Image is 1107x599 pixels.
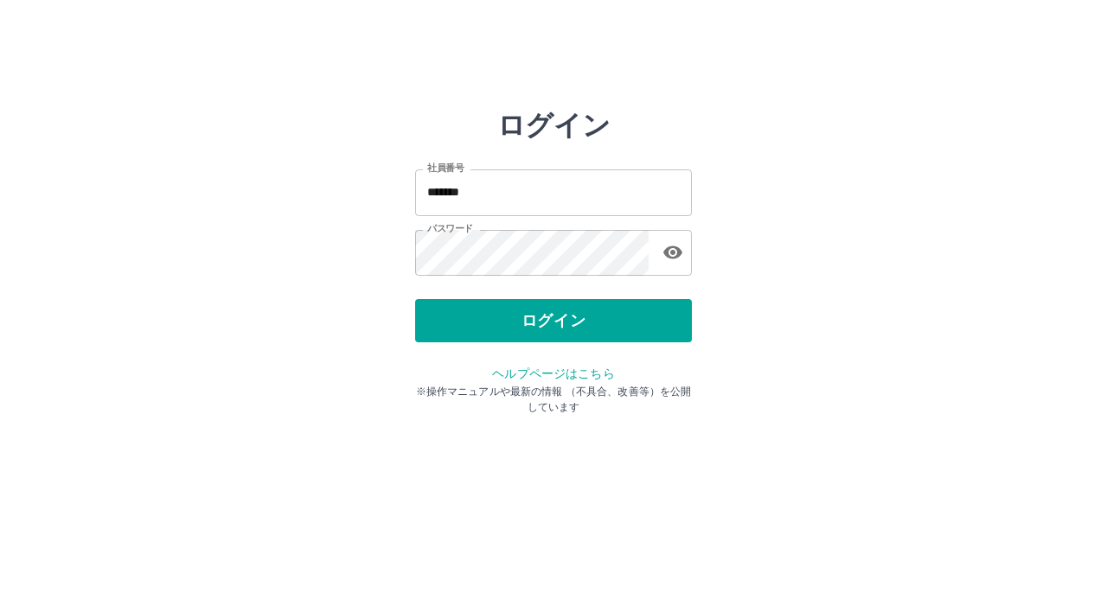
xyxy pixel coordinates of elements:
[415,384,692,415] p: ※操作マニュアルや最新の情報 （不具合、改善等）を公開しています
[427,222,473,235] label: パスワード
[492,366,614,380] a: ヘルプページはこちら
[427,162,464,175] label: 社員番号
[415,299,692,342] button: ログイン
[497,109,611,142] h2: ログイン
